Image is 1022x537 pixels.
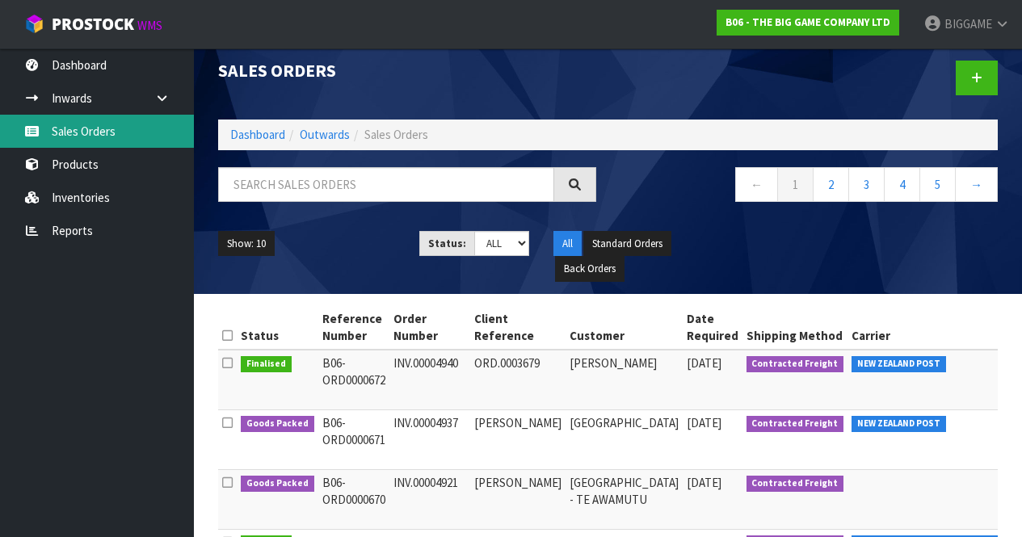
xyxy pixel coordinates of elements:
[428,237,466,250] strong: Status:
[583,231,671,257] button: Standard Orders
[318,409,389,469] td: B06-ORD0000671
[470,469,566,529] td: [PERSON_NAME]
[389,409,470,469] td: INV.00004937
[318,469,389,529] td: B06-ORD0000670
[389,350,470,410] td: INV.00004940
[555,256,625,282] button: Back Orders
[687,475,721,490] span: [DATE]
[955,167,998,202] a: →
[725,15,890,29] strong: B06 - THE BIG GAME COMPANY LTD
[747,356,844,372] span: Contracted Freight
[389,469,470,529] td: INV.00004921
[742,306,848,350] th: Shipping Method
[566,350,683,410] td: [PERSON_NAME]
[52,14,134,35] span: ProStock
[237,306,318,350] th: Status
[852,356,946,372] span: NEW ZEALAND POST
[735,167,778,202] a: ←
[620,167,999,207] nav: Page navigation
[241,356,292,372] span: Finalised
[884,167,920,202] a: 4
[470,306,566,350] th: Client Reference
[553,231,582,257] button: All
[919,167,956,202] a: 5
[470,409,566,469] td: [PERSON_NAME]
[300,127,350,142] a: Outwards
[687,355,721,371] span: [DATE]
[852,416,946,432] span: NEW ZEALAND POST
[241,476,314,492] span: Goods Packed
[566,409,683,469] td: [GEOGRAPHIC_DATA]
[566,306,683,350] th: Customer
[848,167,885,202] a: 3
[364,127,428,142] span: Sales Orders
[683,306,742,350] th: Date Required
[218,231,275,257] button: Show: 10
[318,350,389,410] td: B06-ORD0000672
[218,61,596,80] h1: Sales Orders
[813,167,849,202] a: 2
[747,416,844,432] span: Contracted Freight
[230,127,285,142] a: Dashboard
[137,18,162,33] small: WMS
[747,476,844,492] span: Contracted Freight
[218,167,554,202] input: Search sales orders
[566,469,683,529] td: [GEOGRAPHIC_DATA] - TE AWAMUTU
[470,350,566,410] td: ORD.0003679
[318,306,389,350] th: Reference Number
[777,167,814,202] a: 1
[389,306,470,350] th: Order Number
[241,416,314,432] span: Goods Packed
[944,16,992,31] span: BIGGAME
[687,415,721,430] span: [DATE]
[24,14,44,34] img: cube-alt.png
